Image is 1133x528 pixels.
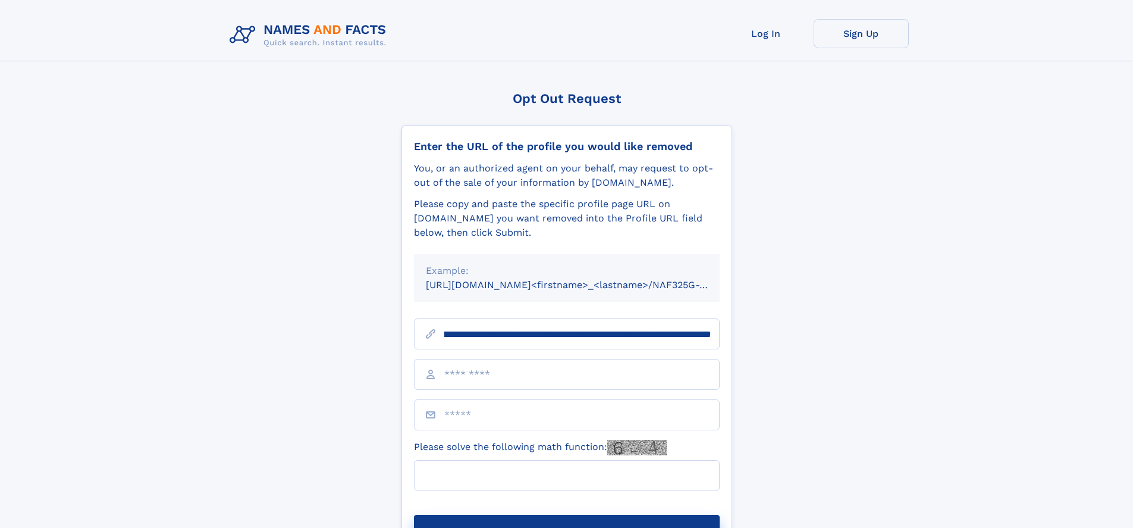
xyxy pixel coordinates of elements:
[414,440,667,455] label: Please solve the following math function:
[718,19,814,48] a: Log In
[414,140,720,153] div: Enter the URL of the profile you would like removed
[426,264,708,278] div: Example:
[426,279,742,290] small: [URL][DOMAIN_NAME]<firstname>_<lastname>/NAF325G-xxxxxxxx
[814,19,909,48] a: Sign Up
[225,19,396,51] img: Logo Names and Facts
[401,91,732,106] div: Opt Out Request
[414,161,720,190] div: You, or an authorized agent on your behalf, may request to opt-out of the sale of your informatio...
[414,197,720,240] div: Please copy and paste the specific profile page URL on [DOMAIN_NAME] you want removed into the Pr...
